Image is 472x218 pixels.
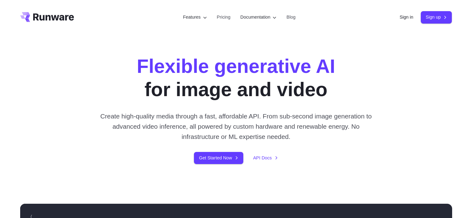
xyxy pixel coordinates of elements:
a: Go to / [20,12,74,22]
p: Create high-quality media through a fast, affordable API. From sub-second image generation to adv... [98,111,374,142]
a: Sign in [400,14,413,21]
a: API Docs [253,154,278,162]
label: Documentation [240,14,277,21]
h1: for image and video [137,55,335,101]
a: Pricing [217,14,231,21]
a: Blog [286,14,295,21]
a: Get Started Now [194,152,243,164]
strong: Flexible generative AI [137,55,335,77]
a: Sign up [421,11,452,23]
label: Features [183,14,207,21]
